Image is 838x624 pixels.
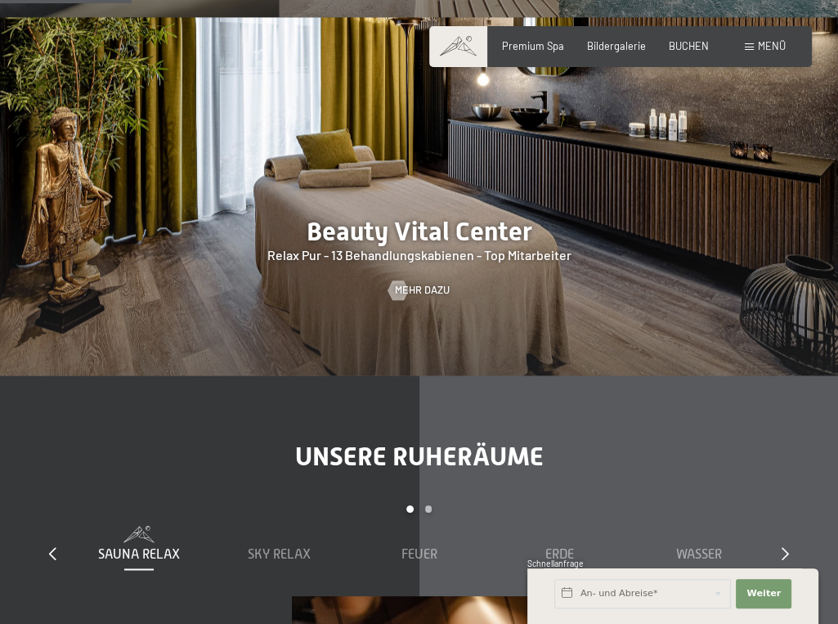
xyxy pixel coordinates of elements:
a: Premium Spa [502,39,564,52]
span: Wasser [676,547,722,562]
span: Sky Relax [248,547,311,562]
div: Carousel Page 1 (Current Slide) [406,505,414,513]
span: Menü [758,39,786,52]
span: Schnellanfrage [527,559,584,568]
a: BUCHEN [669,39,709,52]
button: Weiter [736,579,791,608]
span: Erde [544,547,573,562]
div: Carousel Page 2 [425,505,432,513]
a: Bildergalerie [587,39,646,52]
span: Unsere Ruheräume [295,441,544,472]
span: Mehr dazu [395,283,450,298]
span: Feuer [401,547,437,562]
span: Sauna Relax [98,547,180,562]
span: Weiter [746,587,781,600]
a: Mehr dazu [388,283,450,298]
div: Carousel Pagination [69,505,769,526]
